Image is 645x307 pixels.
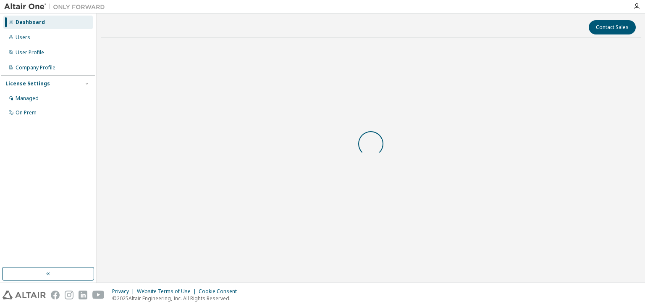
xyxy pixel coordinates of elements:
[51,291,60,299] img: facebook.svg
[112,288,137,295] div: Privacy
[5,80,50,87] div: License Settings
[16,109,37,116] div: On Prem
[79,291,87,299] img: linkedin.svg
[16,19,45,26] div: Dashboard
[589,20,636,34] button: Contact Sales
[92,291,105,299] img: youtube.svg
[16,34,30,41] div: Users
[137,288,199,295] div: Website Terms of Use
[65,291,73,299] img: instagram.svg
[3,291,46,299] img: altair_logo.svg
[112,295,242,302] p: © 2025 Altair Engineering, Inc. All Rights Reserved.
[16,64,55,71] div: Company Profile
[16,49,44,56] div: User Profile
[16,95,39,102] div: Managed
[199,288,242,295] div: Cookie Consent
[4,3,109,11] img: Altair One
